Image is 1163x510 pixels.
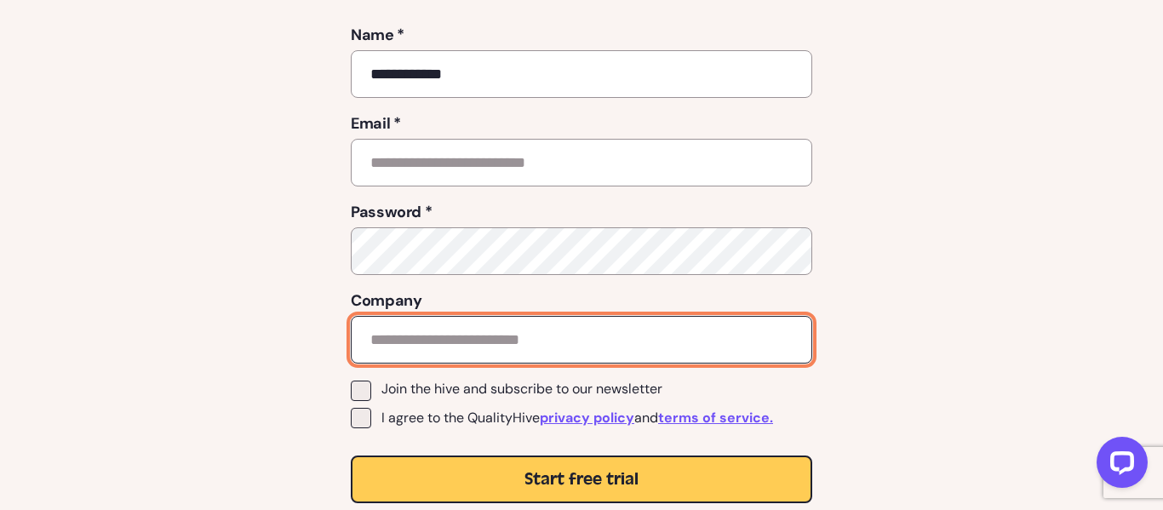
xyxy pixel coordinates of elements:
a: privacy policy [540,408,634,428]
a: terms of service. [658,408,773,428]
label: Password * [351,200,812,224]
button: Start free trial [351,456,812,503]
span: Start free trial [524,467,639,491]
iframe: LiveChat chat widget [1083,430,1154,501]
label: Name * [351,23,812,47]
span: I agree to the QualityHive and [381,408,773,428]
span: Join the hive and subscribe to our newsletter [381,381,662,398]
label: Company [351,289,812,312]
label: Email * [351,112,812,135]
